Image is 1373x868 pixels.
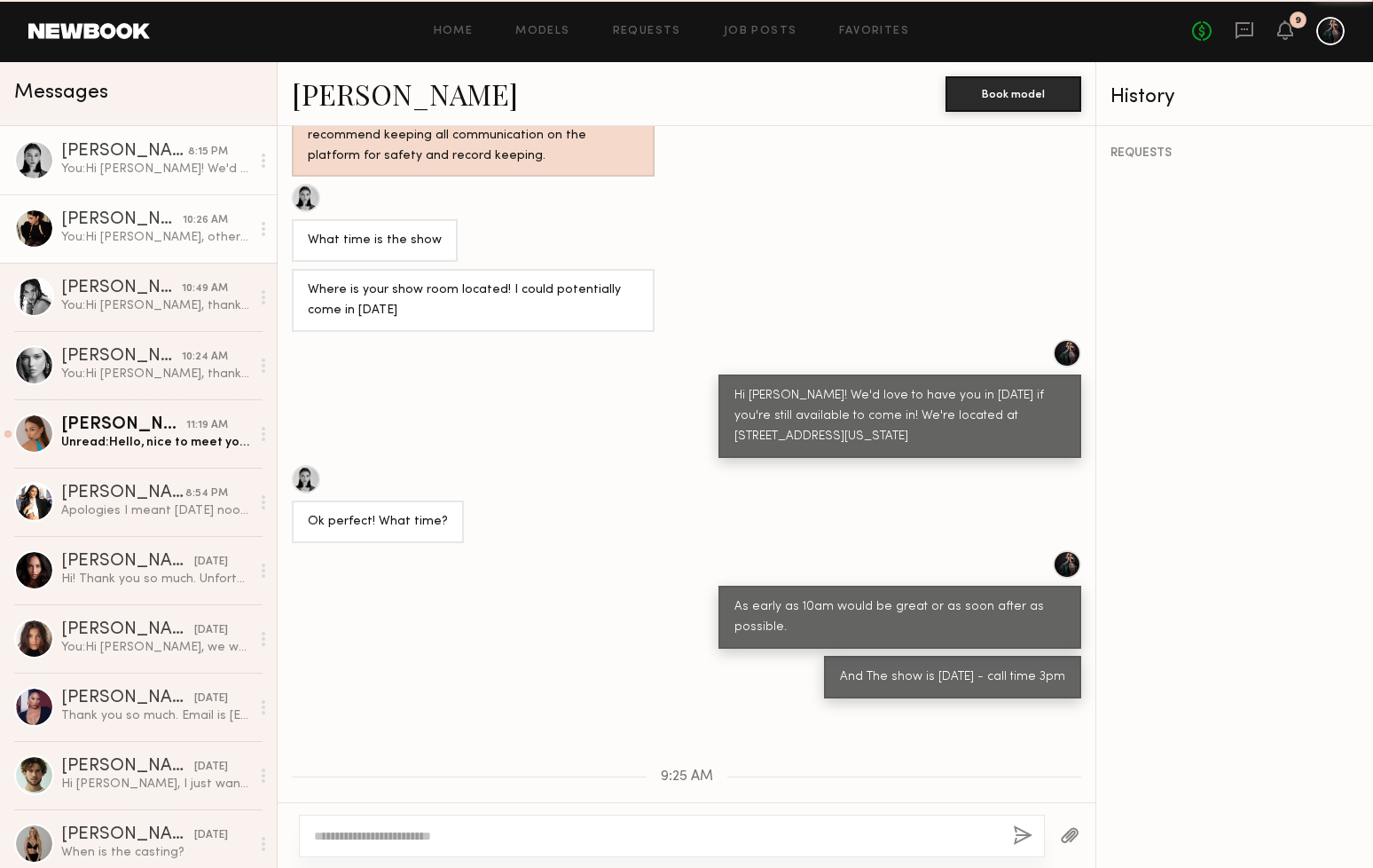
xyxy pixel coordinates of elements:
div: Thank you so much. Email is [EMAIL_ADDRESS][DOMAIN_NAME] If a plus one is able. Would love that. [61,707,250,724]
div: You: Hi [PERSON_NAME], thanks for the update and getting back to us so quickly! [61,297,250,314]
div: [DATE] [194,827,228,844]
div: As early as 10am would be great or as soon after as possible. [734,597,1065,638]
div: You: Hi [PERSON_NAME], other than the show, unfortunately no. But thank you so much for the update! [61,229,250,246]
div: [PERSON_NAME] [61,348,182,366]
a: Book model [945,85,1081,100]
div: [PERSON_NAME] [61,826,194,844]
div: You: Hi [PERSON_NAME]! We'd love to have you in [DATE] if you're still available to come in! We'r... [61,161,250,178]
div: [DATE] [194,554,228,571]
div: [PERSON_NAME] [61,280,182,297]
div: You: Hi [PERSON_NAME], we wanted to see you if you're available to walk for our runway show durin... [61,639,250,656]
div: 10:26 AM [183,212,228,229]
div: When is the casting? [61,844,250,861]
div: Ok perfect! What time? [308,512,448,533]
a: Requests [613,26,681,37]
a: Home [434,26,474,37]
div: History [1110,87,1359,107]
div: Where is your show room located! I could potentially come in [DATE] [308,280,639,321]
div: Unread: Hello, nice to meet you. Thank you so much for messaging me, I would love to be a part of... [61,434,250,451]
a: Job Posts [724,26,797,37]
a: Favorites [839,26,909,37]
div: [PERSON_NAME] [61,416,186,434]
span: 9:25 AM [661,769,713,785]
div: What time is the show [308,231,442,251]
div: [DATE] [194,690,228,707]
div: 11:19 AM [186,417,228,434]
div: 10:24 AM [182,349,228,366]
span: Messages [14,83,108,103]
div: Hi [PERSON_NAME], I just want to ask if i’m gonna do the runway with you! [61,776,250,793]
div: [PERSON_NAME] [61,211,183,229]
div: 10:49 AM [182,280,228,297]
div: You: Hi [PERSON_NAME], thank you for the update! [61,366,250,383]
div: [PERSON_NAME] [61,758,194,776]
div: 8:15 PM [188,144,228,161]
div: 8:54 PM [185,485,228,502]
div: [PERSON_NAME] [61,621,194,639]
div: [PERSON_NAME] [61,690,194,707]
button: Book model [945,76,1081,112]
div: [PERSON_NAME] [61,553,194,571]
div: [PERSON_NAME] [61,485,185,502]
div: 9 [1295,16,1301,26]
a: Models [515,26,569,37]
div: Apologies I meant [DATE] noon for fitting - please let me know if this works so I can make modifi... [61,502,250,519]
div: [DATE] [194,622,228,639]
div: REQUESTS [1110,147,1359,160]
div: And The show is [DATE] - call time 3pm [840,667,1065,688]
a: [PERSON_NAME] [292,75,518,113]
div: Hi [PERSON_NAME]! We'd love to have you in [DATE] if you're still available to come in! We're loc... [734,386,1065,447]
div: Hey! Looks like you’re trying to take the conversation off Newbook. Unless absolutely necessary, ... [308,85,639,167]
div: [DATE] [194,759,228,776]
div: Hi! Thank you so much. Unfortunately I cannot do the 15th. Best of luck! [61,571,250,588]
div: [PERSON_NAME] [61,143,188,161]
